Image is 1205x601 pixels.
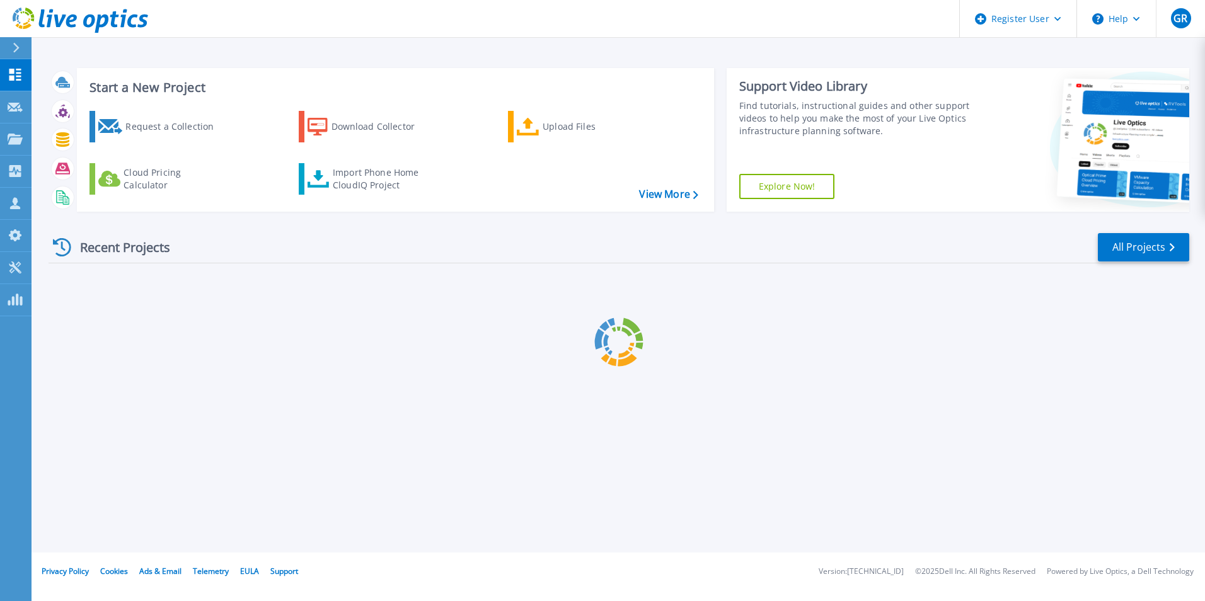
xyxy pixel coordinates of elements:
div: Upload Files [543,114,643,139]
span: GR [1173,13,1187,23]
li: Version: [TECHNICAL_ID] [819,568,904,576]
a: Download Collector [299,111,439,142]
a: Cookies [100,566,128,576]
div: Cloud Pricing Calculator [124,166,224,192]
li: Powered by Live Optics, a Dell Technology [1047,568,1194,576]
h3: Start a New Project [89,81,698,94]
li: © 2025 Dell Inc. All Rights Reserved [915,568,1035,576]
a: Ads & Email [139,566,182,576]
a: Explore Now! [739,174,835,199]
div: Import Phone Home CloudIQ Project [333,166,431,192]
a: View More [639,188,698,200]
div: Request a Collection [125,114,226,139]
div: Recent Projects [49,232,187,263]
a: Privacy Policy [42,566,89,576]
a: Cloud Pricing Calculator [89,163,230,195]
a: EULA [240,566,259,576]
div: Find tutorials, instructional guides and other support videos to help you make the most of your L... [739,100,975,137]
div: Support Video Library [739,78,975,94]
a: Request a Collection [89,111,230,142]
a: Upload Files [508,111,649,142]
div: Download Collector [332,114,432,139]
a: Support [270,566,298,576]
a: Telemetry [193,566,229,576]
a: All Projects [1098,233,1189,261]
